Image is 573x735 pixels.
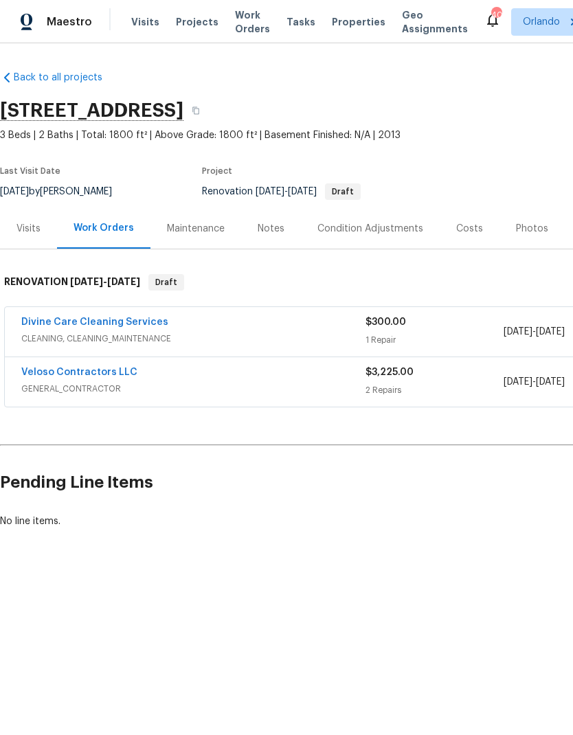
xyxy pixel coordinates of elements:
div: Condition Adjustments [317,222,423,236]
div: 1 Repair [366,333,503,347]
div: 40 [491,8,501,22]
span: - [70,277,140,286]
span: [DATE] [256,187,284,196]
span: Tasks [286,17,315,27]
span: CLEANING, CLEANING_MAINTENANCE [21,332,366,346]
span: [DATE] [536,327,565,337]
h6: RENOVATION [4,274,140,291]
span: Work Orders [235,8,270,36]
span: GENERAL_CONTRACTOR [21,382,366,396]
div: Visits [16,222,41,236]
span: - [256,187,317,196]
span: [DATE] [536,377,565,387]
span: [DATE] [107,277,140,286]
span: Draft [150,275,183,289]
div: Costs [456,222,483,236]
span: Draft [326,188,359,196]
span: Maestro [47,15,92,29]
span: Projects [176,15,218,29]
a: Veloso Contractors LLC [21,367,137,377]
button: Copy Address [183,98,208,123]
span: Geo Assignments [402,8,468,36]
span: [DATE] [504,327,532,337]
div: Notes [258,222,284,236]
span: Properties [332,15,385,29]
span: Renovation [202,187,361,196]
span: Visits [131,15,159,29]
span: [DATE] [504,377,532,387]
span: Project [202,167,232,175]
span: $300.00 [366,317,406,327]
span: $3,225.00 [366,367,414,377]
div: Work Orders [74,221,134,235]
span: Orlando [523,15,560,29]
a: Divine Care Cleaning Services [21,317,168,327]
div: Photos [516,222,548,236]
div: 2 Repairs [366,383,503,397]
span: - [504,375,565,389]
span: [DATE] [288,187,317,196]
div: Maintenance [167,222,225,236]
span: - [504,325,565,339]
span: [DATE] [70,277,103,286]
